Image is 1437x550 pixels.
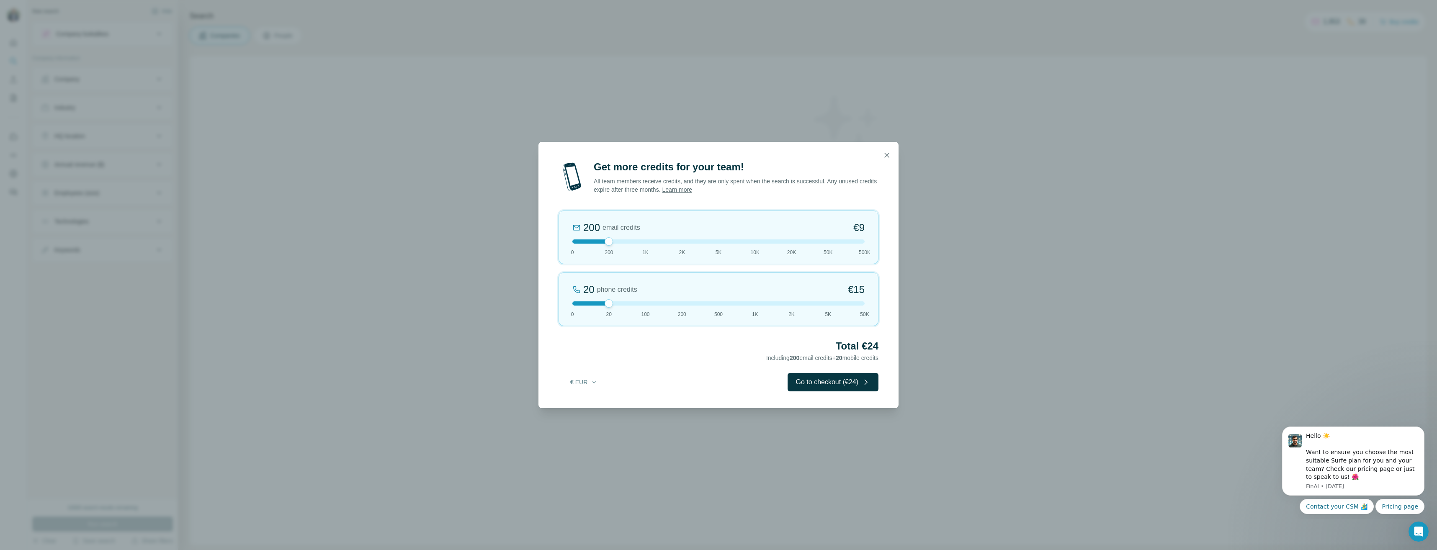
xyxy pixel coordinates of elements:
div: 200 [583,221,600,234]
span: 50K [824,249,832,256]
span: 20 [606,311,612,318]
span: 0 [571,249,574,256]
span: 20 [836,355,842,361]
span: 5K [716,249,722,256]
p: All team members receive credits, and they are only spent when the search is successful. Any unus... [594,177,878,194]
a: Learn more [662,186,692,193]
div: 20 [583,283,595,296]
button: Go to checkout (€24) [788,373,878,391]
span: email credits [603,223,640,233]
span: 1K [752,311,758,318]
span: phone credits [597,285,637,295]
span: 200 [605,249,613,256]
span: 500 [714,311,723,318]
span: 50K [860,311,869,318]
span: 2K [788,311,795,318]
span: 200 [678,311,686,318]
span: €9 [853,221,865,234]
span: 1K [642,249,649,256]
span: 500K [859,249,870,256]
span: 200 [790,355,799,361]
span: 0 [571,311,574,318]
iframe: Intercom notifications message [1270,419,1437,519]
span: 5K [825,311,831,318]
span: 20K [787,249,796,256]
span: €15 [848,283,865,296]
button: € EUR [564,375,603,390]
iframe: Intercom live chat [1409,522,1429,542]
span: Including email credits + mobile credits [766,355,878,361]
h2: Total €24 [559,339,878,353]
span: 10K [751,249,760,256]
span: 2K [679,249,685,256]
span: 100 [641,311,649,318]
img: mobile-phone [559,160,585,194]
